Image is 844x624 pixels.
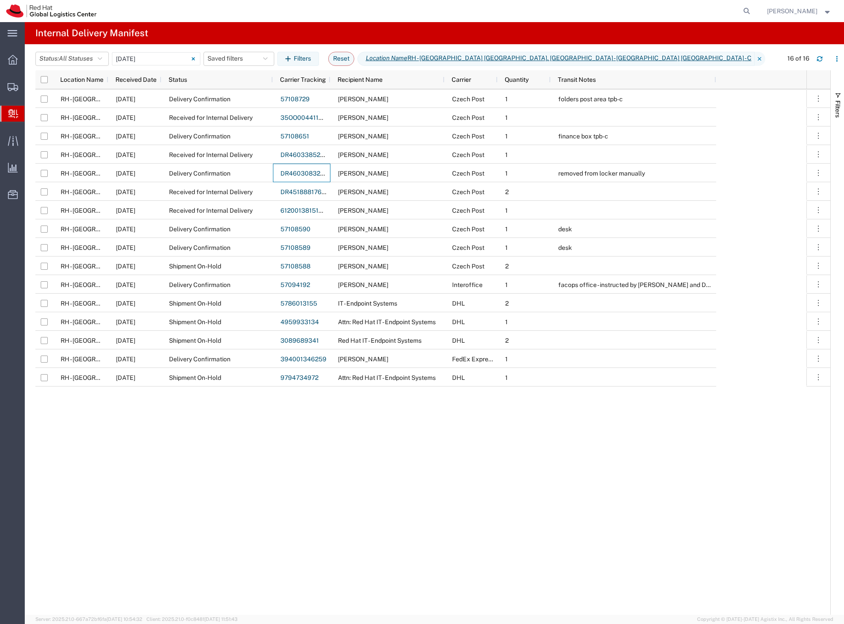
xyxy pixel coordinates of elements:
[505,263,509,270] span: 2
[61,318,207,325] span: RH - Brno - Tech Park Brno - B
[558,226,572,233] span: desk
[280,226,311,233] a: 57108590
[61,281,208,288] span: RH - Brno - Tech Park Brno - C
[61,114,208,121] span: RH - Brno - Tech Park Brno - C
[452,374,465,381] span: DHL
[280,76,326,83] span: Carrier Tracking
[505,337,509,344] span: 2
[280,244,311,251] a: 57108589
[280,300,317,307] a: 5786013155
[452,356,495,363] span: FedEx Express
[338,188,388,195] span: Peter Rajnoha
[338,96,388,103] span: Ondrej Mular
[338,244,388,251] span: Petr Janek
[61,151,208,158] span: RH - Brno - Tech Park Brno - C
[452,133,484,140] span: Czech Post
[338,281,388,288] span: Petr Mahdalik
[280,318,319,325] a: 4959933134
[169,337,221,344] span: Shipment On-Hold
[338,374,436,381] span: Attn: Red Hat IT - Endpoint Systems
[338,226,388,233] span: Adela Sinoglova
[280,374,318,381] a: 9794734972
[338,207,388,214] span: Jaroslav Skarvada
[280,114,350,121] a: 35OO00441198*001001
[338,356,388,363] span: Filip Lizuch
[505,151,508,158] span: 1
[787,54,809,63] div: 16 of 16
[452,188,484,195] span: Czech Post
[61,356,208,363] span: RH - Brno - Tech Park Brno - C
[59,55,93,62] span: All Statuses
[357,52,755,66] span: Location Name RH - Brno - Tech Park Brno - B, RH - Brno - Tech Park Brno - C
[169,114,253,121] span: Received for Internal Delivery
[169,226,230,233] span: Delivery Confirmation
[338,151,388,158] span: Samuel Dobron
[280,207,370,214] a: 6120013815106722871327203
[280,96,310,103] a: 57108729
[280,151,332,158] a: DR4603385299E
[505,300,509,307] span: 2
[558,170,645,177] span: removed from locker manually
[558,133,608,140] span: finance box tpb-c
[452,207,484,214] span: Czech Post
[169,188,253,195] span: Received for Internal Delivery
[505,244,508,251] span: 1
[169,318,221,325] span: Shipment On-Hold
[169,263,221,270] span: Shipment On-Hold
[280,133,309,140] a: 57108651
[452,226,484,233] span: Czech Post
[558,76,596,83] span: Transit Notes
[116,281,135,288] span: 10/13/2025
[116,151,135,158] span: 10/13/2025
[6,4,96,18] img: logo
[338,170,388,177] span: Vlastimil Elias
[169,300,221,307] span: Shipment On-Hold
[169,151,253,158] span: Received for Internal Delivery
[169,96,230,103] span: Delivery Confirmation
[452,263,484,270] span: Czech Post
[169,133,230,140] span: Delivery Confirmation
[834,100,841,118] span: Filters
[116,96,135,103] span: 10/13/2025
[505,96,508,103] span: 1
[61,226,208,233] span: RH - Brno - Tech Park Brno - C
[115,76,157,83] span: Received Date
[61,244,208,251] span: RH - Brno - Tech Park Brno - C
[338,337,422,344] span: Red Hat IT - Endpoint Systems
[277,52,319,66] button: Filters
[280,281,310,288] a: 57094192
[61,207,208,214] span: RH - Brno - Tech Park Brno - C
[60,76,104,83] span: Location Name
[558,96,623,103] span: folders post area tpb-c
[366,54,407,63] i: Location Name
[558,244,572,251] span: desk
[116,114,135,121] span: 10/13/2025
[61,133,207,140] span: RH - Brno - Tech Park Brno - B
[61,170,208,177] span: RH - Brno - Tech Park Brno - C
[169,374,221,381] span: Shipment On-Hold
[280,188,330,195] a: DR4518881760U
[280,356,326,363] a: 394001346259
[452,337,465,344] span: DHL
[61,300,207,307] span: RH - Brno - Tech Park Brno - B
[61,188,208,195] span: RH - Brno - Tech Park Brno - C
[61,263,208,270] span: RH - Brno - Tech Park Brno - C
[505,188,509,195] span: 2
[505,226,508,233] span: 1
[452,300,465,307] span: DHL
[338,76,383,83] span: Recipient Name
[505,76,529,83] span: Quantity
[767,6,817,16] span: Filip Lizuch
[35,52,109,66] button: Status:All Statuses
[107,616,142,622] span: [DATE] 10:54:32
[116,244,135,251] span: 10/13/2025
[116,374,135,381] span: 10/13/2025
[116,263,135,270] span: 10/13/2025
[452,244,484,251] span: Czech Post
[116,356,135,363] span: 10/13/2025
[452,96,484,103] span: Czech Post
[767,6,832,16] button: [PERSON_NAME]
[116,300,135,307] span: 10/13/2025
[505,207,508,214] span: 1
[338,300,397,307] span: IT - Endpoint Systems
